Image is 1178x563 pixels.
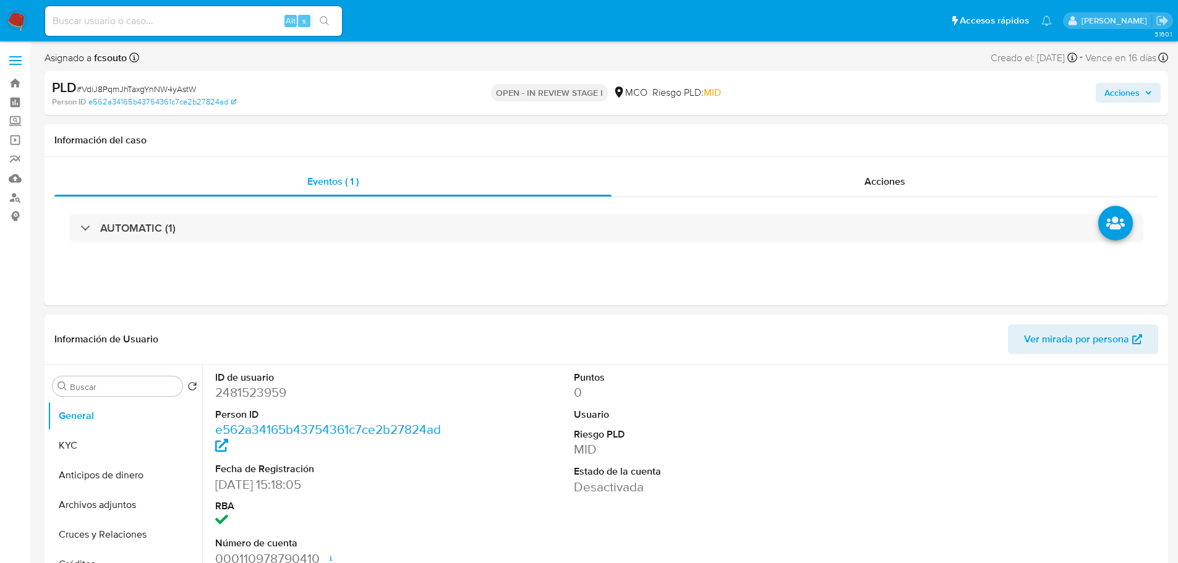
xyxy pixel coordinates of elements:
div: MCO [613,86,647,99]
b: fcsouto [92,51,127,65]
input: Buscar usuario o caso... [45,13,342,29]
div: AUTOMATIC (1) [69,214,1143,242]
h3: AUTOMATIC (1) [100,221,176,235]
input: Buscar [70,381,177,392]
p: felipe.cayon@mercadolibre.com [1082,15,1151,27]
button: Ver mirada por persona [1008,324,1158,354]
dd: MID [574,441,801,458]
b: Person ID [52,96,86,108]
a: Notificaciones [1041,15,1052,26]
span: - [1080,49,1083,66]
span: Alt [286,15,296,27]
span: Acciones [1104,83,1140,103]
dt: RBA [215,499,442,513]
dd: Desactivada [574,478,801,496]
h1: Información de Usuario [54,333,158,345]
button: Cruces y Relaciones [48,520,202,549]
a: e562a34165b43754361c7ce2b27824ad [215,420,441,455]
dt: Riesgo PLD [574,428,801,441]
dd: 2481523959 [215,384,442,401]
dd: 0 [574,384,801,401]
div: Creado el: [DATE] [991,49,1077,66]
button: search-icon [312,12,337,30]
dt: Person ID [215,408,442,421]
dt: Usuario [574,408,801,421]
button: Acciones [1096,83,1161,103]
button: Volver al orden por defecto [187,381,197,395]
dt: Fecha de Registración [215,462,442,476]
a: Salir [1156,14,1169,27]
button: General [48,401,202,431]
dd: [DATE] 15:18:05 [215,476,442,493]
p: OPEN - IN REVIEW STAGE I [491,84,608,101]
span: Riesgo PLD: [652,86,721,99]
a: e562a34165b43754361c7ce2b27824ad [88,96,236,108]
span: s [302,15,306,27]
span: Acciones [864,174,905,188]
span: # VdiJ8PqmJhTaxgYnNW4yAstW [77,83,196,95]
span: Accesos rápidos [960,14,1029,27]
dt: ID de usuario [215,371,442,384]
b: PLD [52,77,77,97]
button: Archivos adjuntos [48,490,202,520]
span: Eventos ( 1 ) [307,174,359,188]
dt: Número de cuenta [215,536,442,550]
dt: Puntos [574,371,801,384]
dt: Estado de la cuenta [574,465,801,478]
button: KYC [48,431,202,460]
button: Anticipos de dinero [48,460,202,490]
h1: Información del caso [54,134,1158,146]
button: Buscar [58,381,67,391]
span: Vence en 16 días [1085,51,1156,65]
span: Ver mirada por persona [1024,324,1129,354]
span: Asignado a [45,51,127,65]
span: MID [704,85,721,99]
